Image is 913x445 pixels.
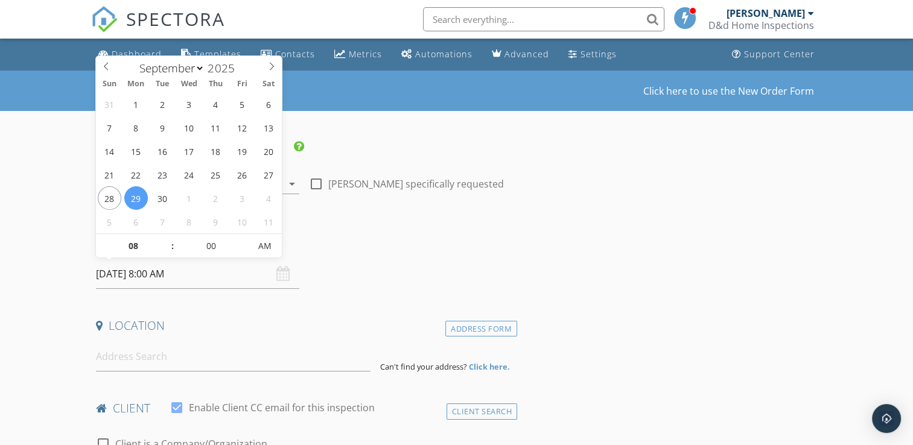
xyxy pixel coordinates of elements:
span: Can't find your address? [380,361,467,372]
div: Address Form [445,321,517,337]
span: October 11, 2025 [257,210,281,233]
span: Sat [255,80,282,88]
h4: client [96,400,512,416]
input: Address Search [96,342,371,371]
span: September 19, 2025 [231,139,254,163]
div: Open Intercom Messenger [872,404,901,433]
span: September 25, 2025 [204,163,227,186]
span: Thu [202,80,229,88]
span: September 1, 2025 [124,92,148,116]
div: Templates [194,48,241,60]
span: October 5, 2025 [98,210,121,233]
span: September 10, 2025 [177,116,201,139]
div: [PERSON_NAME] [727,7,805,19]
strong: Click here. [469,361,510,372]
h4: Location [96,318,512,333]
span: September 3, 2025 [177,92,201,116]
span: September 12, 2025 [231,116,254,139]
div: D&d Home Inspections [708,19,814,31]
span: October 10, 2025 [231,210,254,233]
span: September 9, 2025 [151,116,174,139]
a: Contacts [256,43,320,66]
span: September 11, 2025 [204,116,227,139]
span: September 7, 2025 [98,116,121,139]
span: September 5, 2025 [231,92,254,116]
span: September 23, 2025 [151,163,174,186]
h4: Date/Time [96,235,512,251]
span: September 6, 2025 [257,92,281,116]
a: Click here to use the New Order Form [643,86,814,96]
a: Dashboard [94,43,167,66]
span: October 6, 2025 [124,210,148,233]
span: Click to toggle [249,234,282,258]
div: Advanced [504,48,549,60]
i: arrow_drop_down [285,177,299,191]
span: September 21, 2025 [98,163,121,186]
span: September 22, 2025 [124,163,148,186]
span: Mon [122,80,149,88]
div: Contacts [275,48,315,60]
a: Automations (Basic) [396,43,477,66]
span: Tue [149,80,176,88]
span: October 1, 2025 [177,186,201,210]
span: October 8, 2025 [177,210,201,233]
span: September 28, 2025 [98,186,121,210]
span: October 3, 2025 [231,186,254,210]
span: October 2, 2025 [204,186,227,210]
div: Support Center [744,48,815,60]
span: : [170,234,174,258]
input: Search everything... [423,7,664,31]
span: September 8, 2025 [124,116,148,139]
input: Year [205,60,244,76]
a: Support Center [727,43,819,66]
span: October 7, 2025 [151,210,174,233]
span: September 20, 2025 [257,139,281,163]
div: Metrics [349,48,382,60]
div: Client Search [447,403,518,420]
span: October 4, 2025 [257,186,281,210]
label: [PERSON_NAME] specifically requested [328,178,504,190]
span: SPECTORA [126,6,225,31]
img: The Best Home Inspection Software - Spectora [91,6,118,33]
span: Sun [96,80,122,88]
span: September 18, 2025 [204,139,227,163]
span: September 26, 2025 [231,163,254,186]
span: September 29, 2025 [124,186,148,210]
div: Automations [415,48,472,60]
span: September 16, 2025 [151,139,174,163]
div: Dashboard [112,48,162,60]
span: September 24, 2025 [177,163,201,186]
span: September 30, 2025 [151,186,174,210]
span: September 27, 2025 [257,163,281,186]
span: September 2, 2025 [151,92,174,116]
input: Select date [96,259,299,289]
label: Enable Client CC email for this inspection [189,402,375,414]
a: Settings [564,43,622,66]
a: Templates [176,43,246,66]
a: Metrics [329,43,387,66]
span: Fri [229,80,255,88]
span: September 14, 2025 [98,139,121,163]
a: Advanced [487,43,554,66]
span: September 4, 2025 [204,92,227,116]
span: August 31, 2025 [98,92,121,116]
span: Wed [176,80,202,88]
span: October 9, 2025 [204,210,227,233]
span: September 13, 2025 [257,116,281,139]
a: SPECTORA [91,16,225,42]
span: September 17, 2025 [177,139,201,163]
div: Settings [581,48,617,60]
span: September 15, 2025 [124,139,148,163]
